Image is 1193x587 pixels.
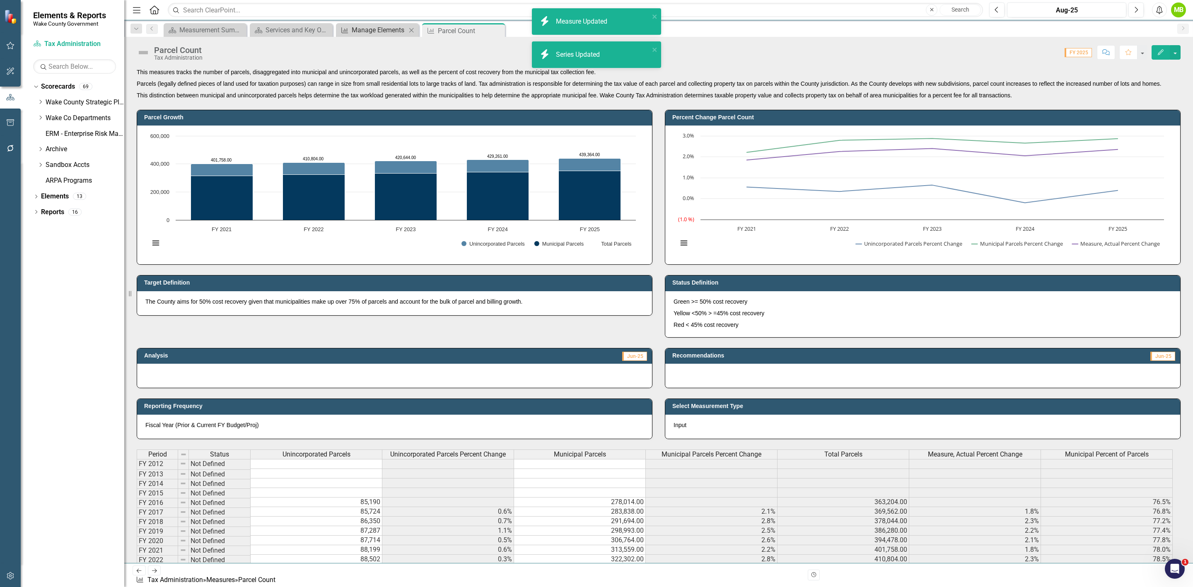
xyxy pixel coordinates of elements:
a: Services and Key Operating Measures [252,25,331,35]
td: 78.5% [1041,555,1173,564]
td: 76.5% [1041,498,1173,507]
div: Aug-25 [1010,5,1123,15]
td: FY 2019 [137,527,178,536]
div: Manage Elements [352,25,406,35]
path: FY 2024, 340,362. Municipal Parcels. [467,172,529,220]
text: 1.0% [683,174,694,181]
button: Show Total Parcels [593,241,632,247]
button: Show Measure, Actual Percent Change [1072,240,1161,247]
path: FY 2023, 89,074. Unincorporated Parcels. [375,161,437,174]
button: Show Municipal Parcels [534,241,584,247]
td: 77.2% [1041,517,1173,526]
h3: Analysis [144,353,387,359]
path: FY 2023, 331,570. Municipal Parcels. [375,174,437,220]
td: 78.0% [1041,545,1173,555]
h3: Parcel Growth [144,114,648,121]
p: The County aims for 50% cost recovery given that municipalities make up over 75% of parcels and a... [145,297,644,306]
td: 378,044.00 [778,517,909,526]
span: Total Parcels [824,451,862,458]
div: 69 [79,83,92,90]
text: 400,000 [150,161,169,167]
td: FY 2016 [137,498,178,508]
td: 0.6% [382,545,514,555]
img: 8DAGhfEEPCf229AAAAAElFTkSuQmCC [180,460,186,467]
text: 200,000 [150,189,169,195]
td: Not Defined [189,546,251,556]
h3: Status Definition [672,280,1176,286]
td: 283,838.00 [514,507,646,517]
text: 420,644.00 [395,155,416,160]
td: FY 2020 [137,536,178,546]
td: FY 2012 [137,459,178,470]
span: Municipal Parcels Percent Change [662,451,761,458]
iframe: Intercom live chat [1165,559,1185,579]
td: 77.8% [1041,536,1173,545]
div: MB [1171,2,1186,17]
img: 8DAGhfEEPCf229AAAAAElFTkSuQmCC [180,509,186,515]
p: This distinction between municipal and unincorporated parcels helps determine the tax workload ge... [137,89,1181,99]
button: Show Municipal Parcels Percent Change [972,240,1064,247]
a: Scorecards [41,82,75,92]
td: FY 2015 [137,489,178,498]
td: Not Defined [189,508,251,517]
td: 322,302.00 [514,555,646,564]
button: close [652,12,658,21]
div: Services and Key Operating Measures [266,25,331,35]
text: FY 2024 [1016,225,1035,232]
div: Chart. Highcharts interactive chart. [145,132,644,256]
td: FY 2018 [137,517,178,527]
span: Jun-25 [1150,352,1175,361]
td: 2.5% [646,526,778,536]
td: 394,478.00 [778,536,909,545]
td: Not Defined [189,527,251,536]
td: 0.6% [382,507,514,517]
text: 0.0% [683,194,694,202]
td: 87,287 [251,526,382,536]
div: Chart. Highcharts interactive chart. [674,132,1172,256]
input: Search ClearPoint... [168,3,983,17]
td: 306,764.00 [514,536,646,545]
span: Measure, Actual Percent Change [928,451,1022,458]
path: FY 2021, 88,199. Unincorporated Parcels. [191,164,253,176]
button: Show Unincorporated Parcels Percent Change [856,240,963,247]
img: 8DAGhfEEPCf229AAAAAElFTkSuQmCC [180,537,186,544]
button: View chart menu, Chart [678,237,690,249]
text: 2.0% [683,152,694,160]
td: Not Defined [189,470,251,479]
a: Wake Co Departments [46,114,124,123]
span: Jun-25 [622,352,647,361]
td: Not Defined [189,459,251,470]
p: This measures tracks the number of parcels, disaggregated into municipal and unincorporated parce... [137,68,1181,78]
td: 88,199 [251,545,382,555]
path: FY 2022, 88,502. Unincorporated Parcels. [283,163,345,175]
text: FY 2021 [737,225,756,232]
td: 363,204.00 [778,498,909,507]
td: 2.2% [909,526,1041,536]
td: FY 2021 [137,546,178,556]
td: 291,694.00 [514,517,646,526]
span: Status [210,451,229,458]
td: 2.8% [646,517,778,526]
img: 8DAGhfEEPCf229AAAAAElFTkSuQmCC [180,518,186,525]
td: Not Defined [189,489,251,498]
div: Measurement Summary [179,25,244,35]
td: 386,280.00 [778,526,909,536]
div: Parcel Count [238,576,275,584]
svg: Interactive chart [674,132,1168,256]
div: » » [136,575,285,585]
span: Search [952,6,969,13]
div: 16 [68,208,82,215]
span: Unincorporated Parcels Percent Change [390,451,506,458]
td: FY 2013 [137,470,178,479]
path: FY 2022, 322,302. Municipal Parcels. [283,175,345,220]
text: 600,000 [150,133,169,139]
text: 3.0% [683,132,694,139]
img: 8DAGhfEEPCf229AAAAAElFTkSuQmCC [180,528,186,534]
td: 278,014.00 [514,498,646,507]
td: 2.3% [909,555,1041,564]
td: Not Defined [189,517,251,527]
img: 8DAGhfEEPCf229AAAAAElFTkSuQmCC [180,499,186,506]
td: 1.8% [909,507,1041,517]
a: Measures [206,576,235,584]
a: Reports [41,208,64,217]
